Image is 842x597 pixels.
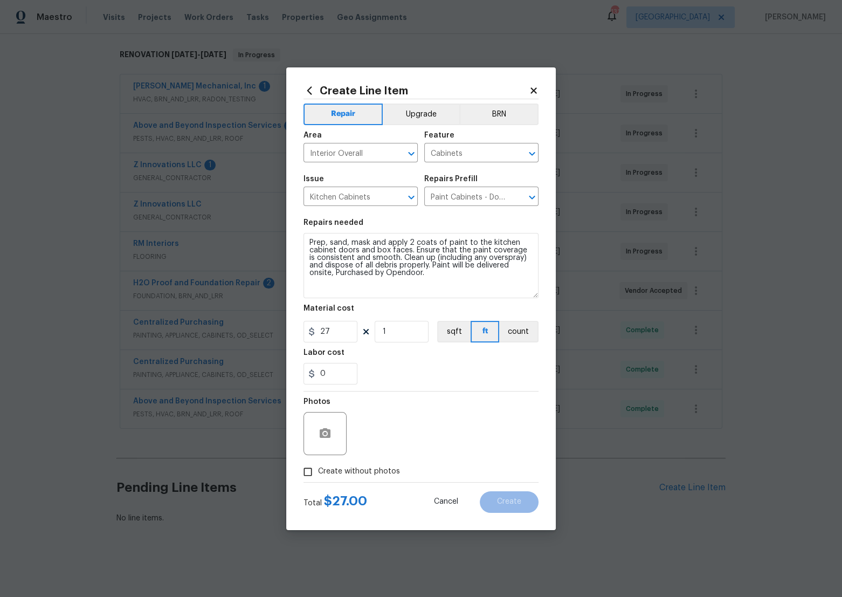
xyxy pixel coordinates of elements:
h5: Labor cost [303,349,344,356]
button: Cancel [417,491,475,513]
button: ft [471,321,499,342]
h5: Material cost [303,305,354,312]
button: Upgrade [383,104,460,125]
button: Open [524,146,540,161]
textarea: Prep, sand, mask and apply 2 coats of paint to the kitchen cabinet doors and box faces. Ensure th... [303,233,539,298]
span: Create [497,498,521,506]
h5: Issue [303,175,324,183]
button: Repair [303,104,383,125]
h5: Repairs Prefill [424,175,478,183]
button: sqft [437,321,471,342]
h5: Feature [424,132,454,139]
button: Open [404,146,419,161]
button: BRN [459,104,539,125]
div: Total [303,496,367,509]
button: Create [480,491,539,513]
h5: Area [303,132,322,139]
span: Cancel [434,498,458,506]
span: Create without photos [318,466,400,477]
button: Open [404,190,419,205]
h5: Repairs needed [303,219,363,227]
h5: Photos [303,398,330,406]
button: Open [524,190,540,205]
span: $ 27.00 [324,495,367,507]
h2: Create Line Item [303,85,529,97]
button: count [499,321,539,342]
